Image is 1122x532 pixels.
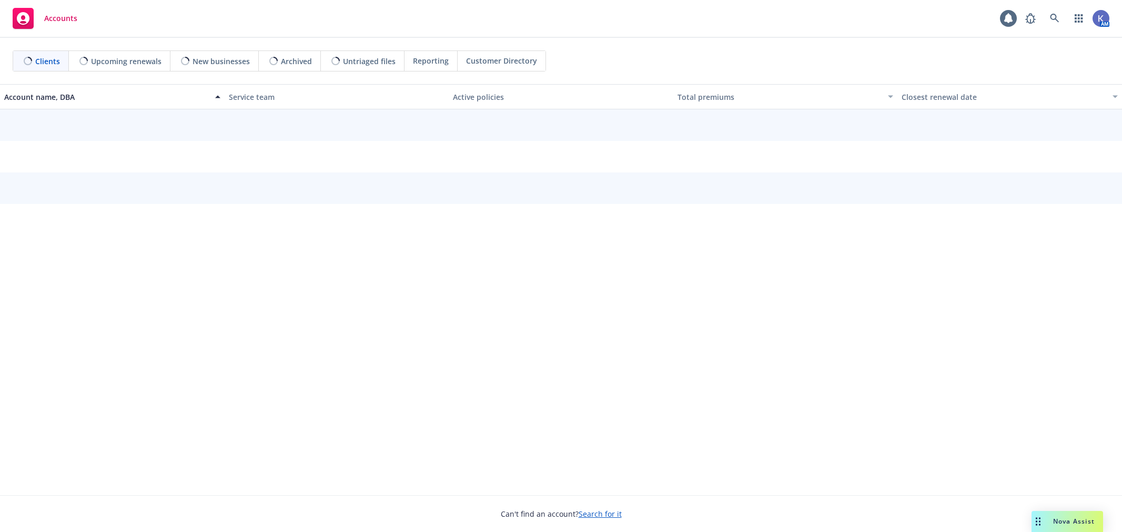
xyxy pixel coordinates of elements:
span: New businesses [193,56,250,67]
button: Closest renewal date [897,84,1122,109]
a: Search for it [579,509,622,519]
img: photo [1093,10,1109,27]
span: Untriaged files [343,56,396,67]
a: Switch app [1068,8,1089,29]
div: Service team [229,91,445,103]
div: Drag to move [1032,511,1045,532]
div: Total premiums [678,91,882,103]
button: Service team [225,84,449,109]
div: Closest renewal date [902,91,1106,103]
span: Reporting [413,55,449,66]
a: Accounts [8,4,82,33]
span: Can't find an account? [501,508,622,519]
button: Nova Assist [1032,511,1103,532]
div: Account name, DBA [4,91,209,103]
button: Active policies [449,84,673,109]
span: Clients [35,56,60,67]
span: Upcoming renewals [91,56,161,67]
span: Customer Directory [466,55,537,66]
span: Accounts [44,14,77,23]
a: Report a Bug [1020,8,1041,29]
a: Search [1044,8,1065,29]
button: Total premiums [673,84,898,109]
span: Archived [281,56,312,67]
div: Active policies [453,91,669,103]
span: Nova Assist [1053,517,1095,526]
